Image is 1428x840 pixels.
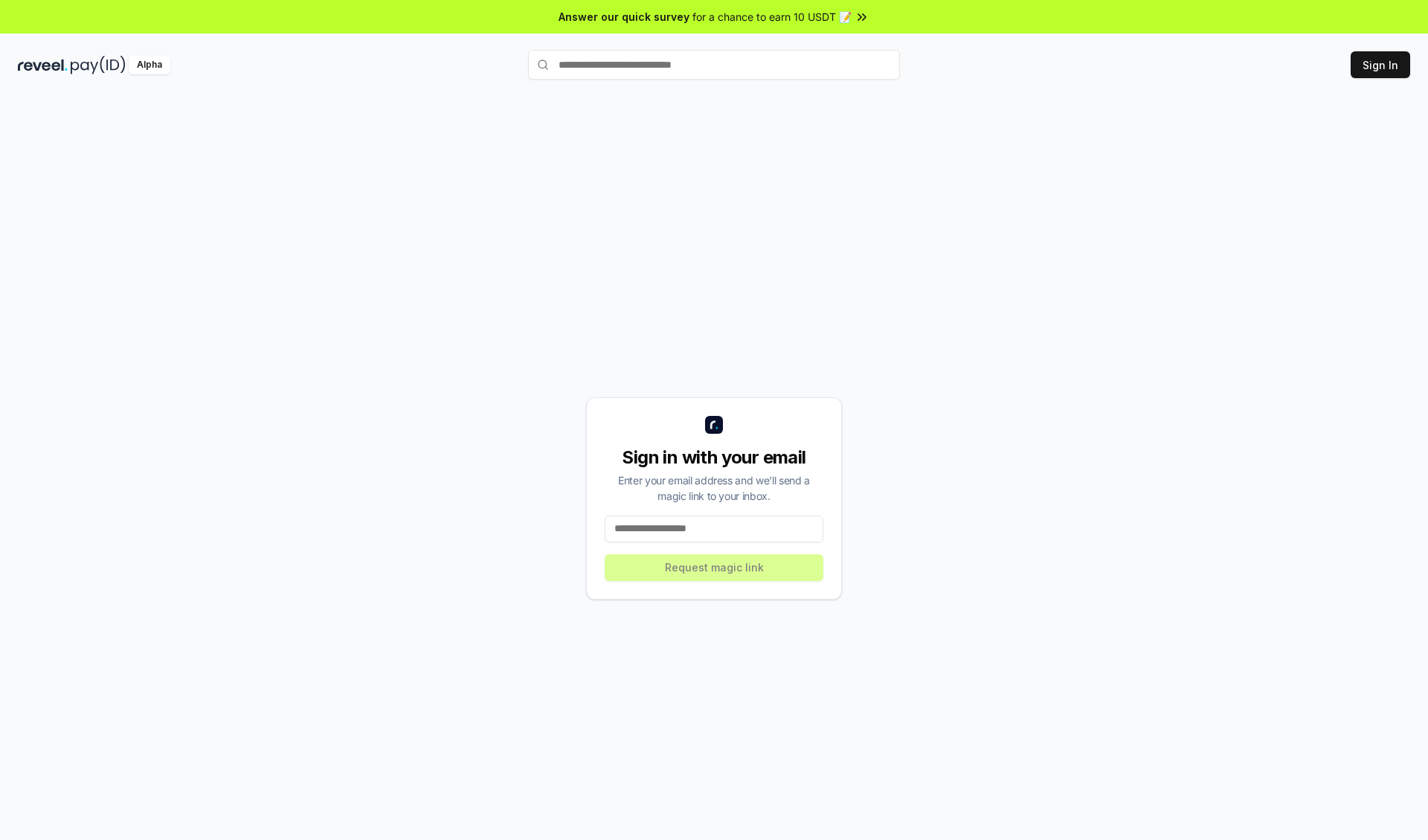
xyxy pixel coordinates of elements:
div: Alpha [129,56,170,74]
img: pay_id [71,56,126,74]
img: logo_small [705,416,723,434]
span: for a chance to earn 10 USDT 📝 [692,9,852,25]
span: Answer our quick survey [559,9,689,25]
img: reveel_dark [18,56,68,74]
button: Sign In [1351,51,1410,78]
div: Enter your email address and we’ll send a magic link to your inbox. [605,472,823,504]
div: Sign in with your email [605,446,823,469]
